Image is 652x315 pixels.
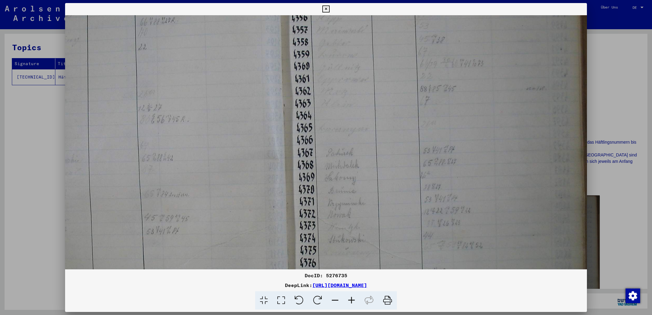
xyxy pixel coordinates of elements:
img: Zustimmung ändern [626,289,640,303]
div: DeepLink: [65,282,587,289]
a: [URL][DOMAIN_NAME] [312,282,367,288]
div: DocID: 5276735 [65,272,587,279]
